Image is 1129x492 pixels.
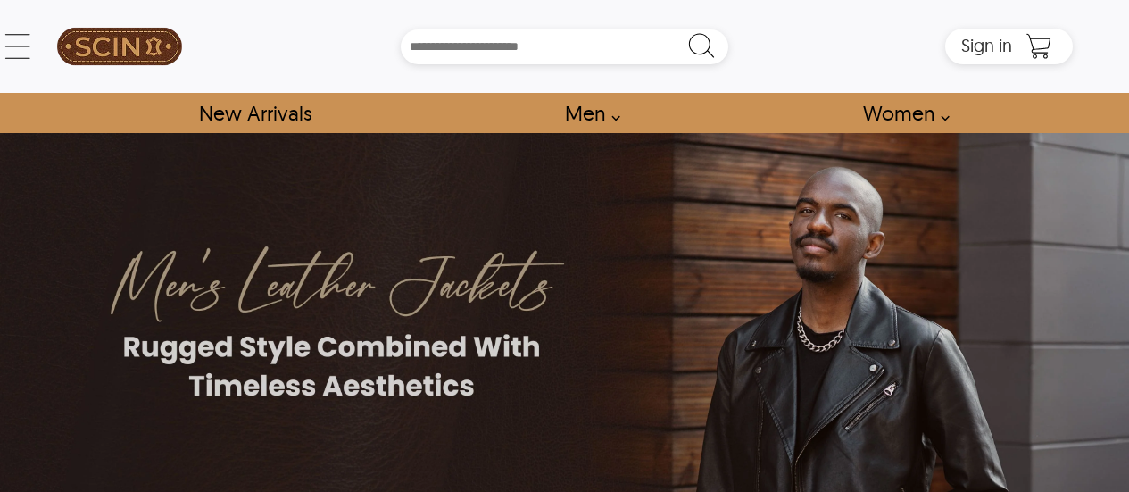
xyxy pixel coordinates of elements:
[56,9,183,84] a: SCIN
[544,93,630,133] a: shop men's leather jackets
[178,93,331,133] a: Shop New Arrivals
[961,40,1012,54] a: Sign in
[1021,33,1057,60] a: Shopping Cart
[57,9,182,84] img: SCIN
[843,93,959,133] a: Shop Women Leather Jackets
[961,34,1012,56] span: Sign in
